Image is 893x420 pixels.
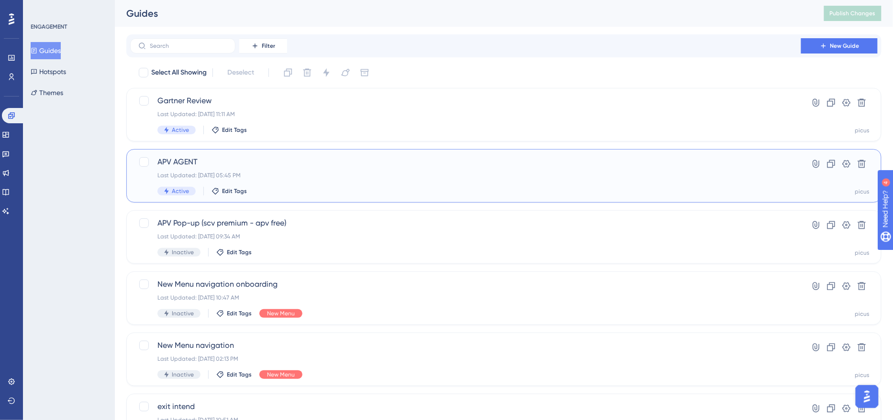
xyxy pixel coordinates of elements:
[172,310,194,317] span: Inactive
[22,2,60,14] span: Need Help?
[219,64,263,81] button: Deselect
[239,38,287,54] button: Filter
[801,38,878,54] button: New Guide
[31,23,67,31] div: ENGAGEMENT
[227,67,254,78] span: Deselect
[830,42,860,50] span: New Guide
[855,310,870,318] div: picus
[216,248,252,256] button: Edit Tags
[227,310,252,317] span: Edit Tags
[67,5,69,12] div: 4
[150,43,227,49] input: Search
[267,371,295,378] span: New Menu
[216,371,252,378] button: Edit Tags
[157,95,774,107] span: Gartner Review
[31,84,63,101] button: Themes
[855,127,870,134] div: picus
[830,10,876,17] span: Publish Changes
[267,310,295,317] span: New Menu
[824,6,882,21] button: Publish Changes
[172,126,189,134] span: Active
[855,371,870,379] div: picus
[157,156,774,168] span: APV AGENT
[126,7,800,20] div: Guides
[157,233,774,240] div: Last Updated: [DATE] 09:34 AM
[157,294,774,302] div: Last Updated: [DATE] 10:47 AM
[172,371,194,378] span: Inactive
[855,249,870,257] div: picus
[151,67,207,78] span: Select All Showing
[212,126,247,134] button: Edit Tags
[855,188,870,195] div: picus
[262,42,275,50] span: Filter
[216,310,252,317] button: Edit Tags
[222,126,247,134] span: Edit Tags
[227,248,252,256] span: Edit Tags
[157,340,774,351] span: New Menu navigation
[157,217,774,229] span: APV Pop-up (scv premium - apv free)
[212,187,247,195] button: Edit Tags
[222,187,247,195] span: Edit Tags
[157,110,774,118] div: Last Updated: [DATE] 11:11 AM
[157,401,774,412] span: exit intend
[172,248,194,256] span: Inactive
[157,355,774,363] div: Last Updated: [DATE] 02:13 PM
[31,42,61,59] button: Guides
[227,371,252,378] span: Edit Tags
[157,279,774,290] span: New Menu navigation onboarding
[31,63,66,80] button: Hotspots
[157,172,774,179] div: Last Updated: [DATE] 05:45 PM
[172,187,189,195] span: Active
[853,382,882,411] iframe: UserGuiding AI Assistant Launcher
